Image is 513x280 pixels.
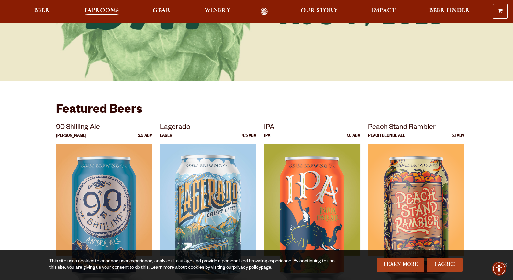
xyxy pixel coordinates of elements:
[252,8,276,15] a: Odell Home
[160,134,172,144] p: Lager
[492,262,506,276] div: Accessibility Menu
[79,8,123,15] a: Taprooms
[425,8,474,15] a: Beer Finder
[56,122,152,134] p: 90 Shilling Ale
[242,134,256,144] p: 4.5 ABV
[368,134,405,144] p: Peach Blonde Ale
[452,134,464,144] p: 5.1 ABV
[367,8,400,15] a: Impact
[205,8,230,13] span: Winery
[372,8,396,13] span: Impact
[427,258,463,272] a: I Agree
[160,122,256,134] p: Lagerado
[149,8,175,15] a: Gear
[368,122,464,134] p: Peach Stand Rambler
[84,8,119,13] span: Taprooms
[153,8,171,13] span: Gear
[56,102,457,122] h3: Featured Beers
[264,122,361,134] p: IPA
[233,265,261,271] a: privacy policy
[56,134,86,144] p: [PERSON_NAME]
[34,8,50,13] span: Beer
[30,8,54,15] a: Beer
[49,258,338,271] div: This site uses cookies to enhance user experience, analyze site usage and provide a personalized ...
[429,8,470,13] span: Beer Finder
[138,134,152,144] p: 5.3 ABV
[377,258,425,272] a: Learn More
[346,134,360,144] p: 7.0 ABV
[296,8,342,15] a: Our Story
[264,134,270,144] p: IPA
[200,8,235,15] a: Winery
[301,8,338,13] span: Our Story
